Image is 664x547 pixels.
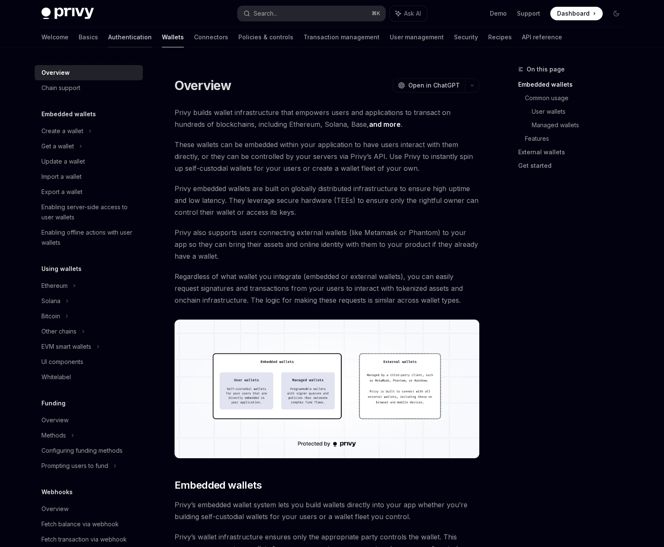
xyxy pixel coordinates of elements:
h1: Overview [175,78,232,93]
a: Overview [35,501,143,517]
a: Enabling server-side access to user wallets [35,200,143,225]
a: User wallets [532,105,630,118]
a: External wallets [518,145,630,159]
div: Enabling offline actions with user wallets [41,227,138,248]
a: Update a wallet [35,154,143,169]
div: Create a wallet [41,126,83,136]
a: Transaction management [303,27,380,47]
a: Get started [518,159,630,172]
a: Recipes [488,27,512,47]
button: Search...⌘K [238,6,385,21]
div: Get a wallet [41,141,74,151]
a: Enabling offline actions with user wallets [35,225,143,250]
a: Authentication [108,27,152,47]
div: Import a wallet [41,172,82,182]
a: Demo [490,9,507,18]
div: Search... [254,8,277,19]
a: Fetch transaction via webhook [35,532,143,547]
div: Methods [41,430,66,440]
a: Common usage [525,91,630,105]
a: Features [525,132,630,145]
span: Privy builds wallet infrastructure that empowers users and applications to transact on hundreds o... [175,107,479,130]
a: Overview [35,65,143,80]
a: Dashboard [550,7,603,20]
div: Chain support [41,83,80,93]
div: Overview [41,504,68,514]
a: Chain support [35,80,143,96]
a: Overview [35,413,143,428]
h5: Funding [41,398,66,408]
div: Fetch transaction via webhook [41,534,127,544]
a: Import a wallet [35,169,143,184]
a: Welcome [41,27,68,47]
span: These wallets can be embedded within your application to have users interact with them directly, ... [175,139,479,174]
img: dark logo [41,8,94,19]
a: Export a wallet [35,184,143,200]
span: On this page [527,64,565,74]
button: Open in ChatGPT [393,78,465,93]
img: images/walletoverview.png [175,320,479,458]
div: Configuring funding methods [41,446,123,456]
div: Ethereum [41,281,68,291]
a: Security [454,27,478,47]
a: User management [390,27,444,47]
span: Regardless of what wallet you integrate (embedded or external wallets), you can easily request si... [175,271,479,306]
a: and more [369,120,401,129]
a: Support [517,9,540,18]
div: Prompting users to fund [41,461,108,471]
button: Toggle dark mode [609,7,623,20]
a: API reference [522,27,562,47]
span: Privy’s embedded wallet system lets you build wallets directly into your app whether you’re build... [175,499,479,522]
h5: Webhooks [41,487,73,497]
div: UI components [41,357,83,367]
div: Fetch balance via webhook [41,519,119,529]
span: ⌘ K [372,10,380,17]
span: Privy also supports users connecting external wallets (like Metamask or Phantom) to your app so t... [175,227,479,262]
div: Whitelabel [41,372,71,382]
div: Update a wallet [41,156,85,167]
a: Embedded wallets [518,78,630,91]
a: Managed wallets [532,118,630,132]
span: Dashboard [557,9,590,18]
a: Connectors [194,27,228,47]
a: Policies & controls [238,27,293,47]
a: Fetch balance via webhook [35,517,143,532]
a: Basics [79,27,98,47]
span: Ask AI [404,9,421,18]
h5: Using wallets [41,264,82,274]
div: Bitcoin [41,311,60,321]
div: Export a wallet [41,187,82,197]
div: Overview [41,68,70,78]
div: EVM smart wallets [41,342,91,352]
div: Solana [41,296,60,306]
a: Wallets [162,27,184,47]
a: UI components [35,354,143,369]
div: Enabling server-side access to user wallets [41,202,138,222]
div: Overview [41,415,68,425]
a: Configuring funding methods [35,443,143,458]
button: Ask AI [390,6,427,21]
div: Other chains [41,326,77,336]
span: Privy embedded wallets are built on globally distributed infrastructure to ensure high uptime and... [175,183,479,218]
span: Open in ChatGPT [408,81,460,90]
h5: Embedded wallets [41,109,96,119]
span: Embedded wallets [175,479,262,492]
a: Whitelabel [35,369,143,385]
